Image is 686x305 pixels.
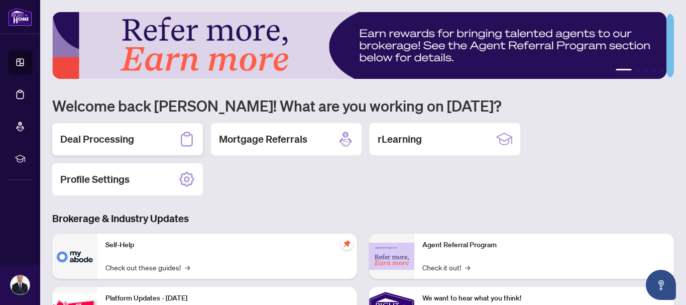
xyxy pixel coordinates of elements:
button: 3 [644,69,648,73]
button: 4 [652,69,656,73]
a: Check it out!→ [422,262,470,273]
h2: rLearning [378,132,422,146]
img: logo [8,8,32,26]
button: 5 [660,69,664,73]
img: Slide 0 [52,12,666,79]
a: Check out these guides!→ [105,262,190,273]
p: We want to hear what you think! [422,293,666,304]
button: Open asap [646,270,676,300]
button: 1 [616,69,632,73]
img: Profile Icon [11,275,30,294]
h1: Welcome back [PERSON_NAME]! What are you working on [DATE]? [52,96,674,115]
h3: Brokerage & Industry Updates [52,212,674,226]
img: Self-Help [52,234,97,279]
span: → [185,262,190,273]
h2: Deal Processing [60,132,134,146]
span: → [465,262,470,273]
p: Self-Help [105,240,349,251]
p: Agent Referral Program [422,240,666,251]
span: pushpin [341,238,353,250]
h2: Profile Settings [60,172,130,186]
img: Agent Referral Program [369,243,414,270]
p: Platform Updates - [DATE] [105,293,349,304]
button: 2 [636,69,640,73]
h2: Mortgage Referrals [219,132,307,146]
